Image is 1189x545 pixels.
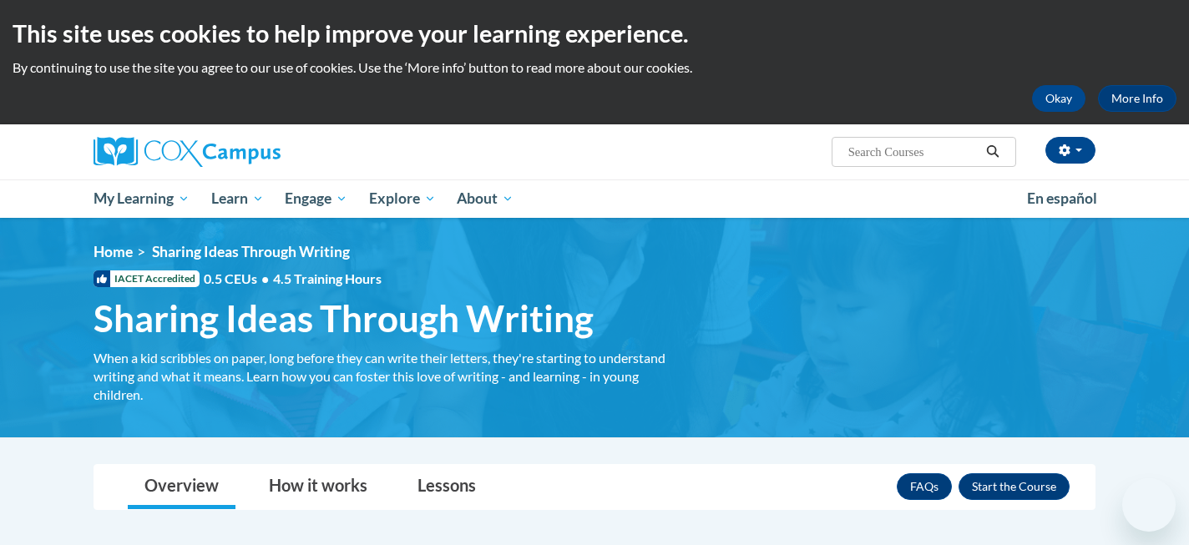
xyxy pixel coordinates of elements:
button: Okay [1032,85,1085,112]
span: Sharing Ideas Through Writing [152,243,350,260]
a: How it works [252,465,384,509]
span: Learn [211,189,264,209]
a: My Learning [83,179,200,218]
a: Engage [274,179,358,218]
a: Overview [128,465,235,509]
a: FAQs [897,473,952,500]
a: Home [94,243,133,260]
button: Account Settings [1045,137,1095,164]
span: 4.5 Training Hours [273,270,382,286]
div: Main menu [68,179,1121,218]
a: Cox Campus [94,137,411,167]
a: Explore [358,179,447,218]
span: • [261,270,269,286]
span: Engage [285,189,347,209]
a: En español [1016,181,1108,216]
div: When a kid scribbles on paper, long before they can write their letters, they're starting to unde... [94,349,670,404]
button: Search [980,142,1005,162]
a: Learn [200,179,275,218]
h2: This site uses cookies to help improve your learning experience. [13,17,1176,50]
p: By continuing to use the site you agree to our use of cookies. Use the ‘More info’ button to read... [13,58,1176,77]
input: Search Courses [847,142,980,162]
a: Lessons [401,465,493,509]
iframe: Button to launch messaging window [1122,478,1176,532]
button: Enroll [959,473,1070,500]
a: About [447,179,525,218]
span: IACET Accredited [94,270,200,287]
span: Explore [369,189,436,209]
img: Cox Campus [94,137,281,167]
span: En español [1027,189,1097,207]
span: My Learning [94,189,190,209]
a: More Info [1098,85,1176,112]
span: About [457,189,514,209]
span: Sharing Ideas Through Writing [94,296,594,341]
span: 0.5 CEUs [204,270,382,288]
